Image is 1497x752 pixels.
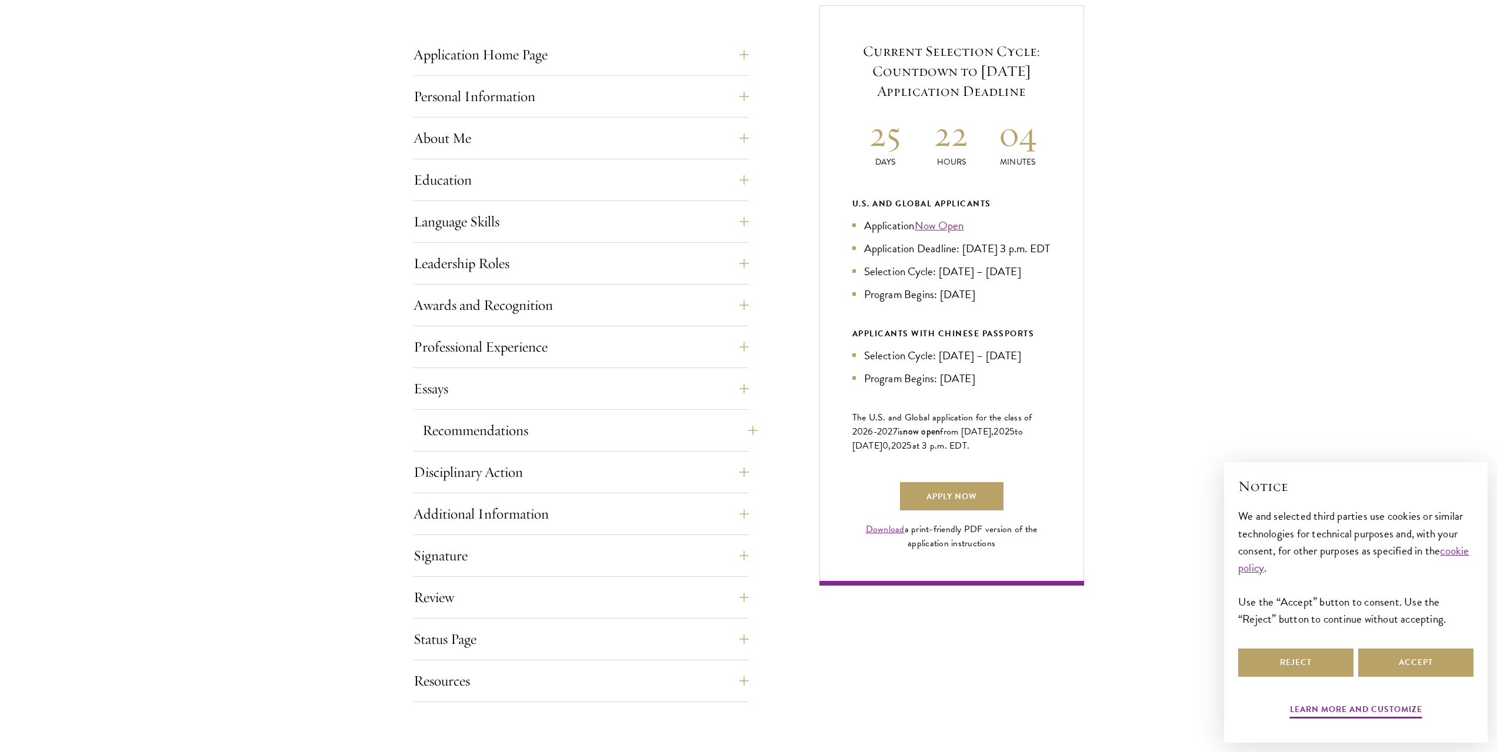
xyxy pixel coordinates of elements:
h2: 22 [918,112,985,156]
button: Application Home Page [414,41,749,69]
button: Leadership Roles [414,249,749,278]
div: U.S. and Global Applicants [852,196,1051,211]
button: Additional Information [414,500,749,528]
a: Apply Now [900,482,1003,510]
button: Education [414,166,749,194]
p: Hours [918,156,985,168]
button: Review [414,583,749,611]
span: The U.S. and Global application for the class of 202 [852,410,1032,439]
span: is [898,425,903,439]
h2: 25 [852,112,919,156]
li: Application Deadline: [DATE] 3 p.m. EDT [852,240,1051,257]
button: Status Page [414,625,749,653]
button: Accept [1358,649,1473,677]
button: Recommendations [422,416,758,444]
span: 0 [882,439,888,453]
span: at 3 p.m. EDT. [912,439,970,453]
button: Professional Experience [414,333,749,361]
span: from [DATE], [940,425,993,439]
a: Download [866,522,905,536]
h2: 04 [985,112,1051,156]
button: Reject [1238,649,1353,677]
button: Resources [414,667,749,695]
p: Minutes [985,156,1051,168]
span: 7 [893,425,898,439]
span: now open [903,425,940,438]
a: Now Open [915,217,964,234]
li: Program Begins: [DATE] [852,370,1051,387]
button: Essays [414,375,749,403]
button: Learn more and customize [1290,702,1422,720]
div: a print-friendly PDF version of the application instructions [852,522,1051,550]
span: , [888,439,891,453]
button: Disciplinary Action [414,458,749,486]
div: APPLICANTS WITH CHINESE PASSPORTS [852,326,1051,341]
button: Language Skills [414,208,749,236]
div: We and selected third parties use cookies or similar technologies for technical purposes and, wit... [1238,507,1473,627]
span: 202 [891,439,907,453]
button: Personal Information [414,82,749,111]
span: 6 [868,425,873,439]
li: Selection Cycle: [DATE] – [DATE] [852,263,1051,280]
a: cookie policy [1238,542,1469,576]
button: Signature [414,542,749,570]
h2: Notice [1238,476,1473,496]
span: 5 [1009,425,1015,439]
p: Days [852,156,919,168]
h5: Current Selection Cycle: Countdown to [DATE] Application Deadline [852,41,1051,101]
span: 202 [993,425,1009,439]
li: Selection Cycle: [DATE] – [DATE] [852,347,1051,364]
li: Program Begins: [DATE] [852,286,1051,303]
button: Awards and Recognition [414,291,749,319]
span: 5 [906,439,912,453]
li: Application [852,217,1051,234]
span: -202 [873,425,893,439]
span: to [DATE] [852,425,1023,453]
button: About Me [414,124,749,152]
